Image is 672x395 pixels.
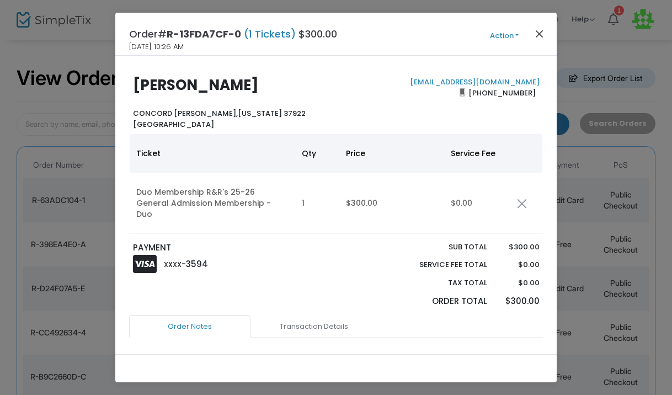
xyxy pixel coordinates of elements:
b: [US_STATE] 37922 [GEOGRAPHIC_DATA] [133,108,306,130]
p: PAYMENT [133,242,331,254]
a: Transaction Details [253,315,375,338]
img: cross.png [517,199,527,209]
span: XXXX [164,260,182,269]
span: -3594 [182,258,208,270]
p: $300.00 [498,295,539,308]
td: Duo Membership R&R's 25-26 General Admission Membership - Duo [130,173,295,234]
td: 1 [295,173,339,234]
a: [EMAIL_ADDRESS][DOMAIN_NAME] [408,77,540,87]
div: Data table [130,134,542,234]
span: [PHONE_NUMBER] [465,84,540,102]
button: Close [532,26,547,41]
a: Order Notes [129,315,250,338]
th: Qty [295,134,339,173]
th: Ticket [130,134,295,173]
th: Service Fee [444,134,510,173]
span: R-13FDA7CF-0 [167,27,241,41]
span: (1 Tickets) [241,27,298,41]
p: $0.00 [498,259,539,270]
h4: Order# $300.00 [129,26,337,41]
button: Action [471,30,537,42]
td: $0.00 [444,173,510,234]
p: Sub total [393,242,487,253]
td: $300.00 [339,173,444,234]
p: $0.00 [498,277,539,289]
p: Service Fee Total [393,259,487,270]
span: CONCORD [PERSON_NAME], [133,108,238,119]
b: [PERSON_NAME] [133,75,259,95]
span: [DATE] 10:26 AM [129,41,184,52]
p: Tax Total [393,277,487,289]
th: Price [339,134,444,173]
p: Order Total [393,295,487,308]
p: $300.00 [498,242,539,253]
